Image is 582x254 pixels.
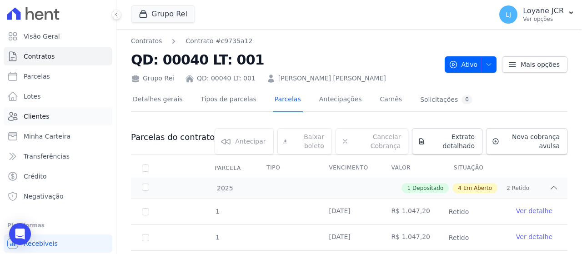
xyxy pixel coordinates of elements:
[4,107,112,125] a: Clientes
[4,147,112,165] a: Transferências
[199,88,258,112] a: Tipos de parcelas
[486,128,567,154] a: Nova cobrança avulsa
[24,112,49,121] span: Clientes
[215,208,220,215] span: 1
[24,52,55,61] span: Contratos
[492,2,582,27] button: LJ Loyane JCR Ver opções
[458,184,462,192] span: 4
[523,15,564,23] p: Ver opções
[131,50,437,70] h2: QD: 00040 LT: 001
[412,184,443,192] span: Depositado
[516,206,552,215] a: Ver detalhe
[197,74,256,83] a: QD: 00040 LT: 001
[502,56,567,73] a: Mais opções
[215,234,220,241] span: 1
[131,36,252,46] nav: Breadcrumb
[378,88,404,112] a: Carnês
[142,208,149,215] input: Só é possível selecionar pagamentos em aberto
[4,167,112,185] a: Crédito
[445,56,497,73] button: Ativo
[7,220,109,231] div: Plataformas
[131,88,185,112] a: Detalhes gerais
[4,127,112,145] a: Minha Carteira
[131,132,215,143] h3: Parcelas do contrato
[278,74,386,83] a: [PERSON_NAME] [PERSON_NAME]
[443,159,505,178] th: Situação
[507,184,510,192] span: 2
[412,128,482,154] a: Extrato detalhado
[443,232,475,243] span: Retido
[418,88,474,112] a: Solicitações0
[24,192,64,201] span: Negativação
[142,234,149,241] input: Só é possível selecionar pagamentos em aberto
[317,88,364,112] a: Antecipações
[429,132,475,150] span: Extrato detalhado
[381,225,443,250] td: R$ 1.047,20
[512,184,529,192] span: Retido
[318,225,380,250] td: [DATE]
[420,95,472,104] div: Solicitações
[24,172,47,181] span: Crédito
[24,72,50,81] span: Parcelas
[523,6,564,15] p: Loyane JCR
[381,159,443,178] th: Valor
[318,159,380,178] th: Vencimento
[131,5,195,23] button: Grupo Rei
[4,87,112,105] a: Lotes
[131,36,162,46] a: Contratos
[4,187,112,205] a: Negativação
[24,92,41,101] span: Lotes
[256,159,318,178] th: Tipo
[407,184,411,192] span: 1
[4,27,112,45] a: Visão Geral
[24,132,70,141] span: Minha Carteira
[273,88,303,112] a: Parcelas
[131,36,437,46] nav: Breadcrumb
[463,184,492,192] span: Em Aberto
[506,11,511,18] span: LJ
[4,67,112,85] a: Parcelas
[24,152,70,161] span: Transferências
[4,234,112,253] a: Recebíveis
[24,239,58,248] span: Recebíveis
[381,199,443,224] td: R$ 1.047,20
[9,223,31,245] div: Open Intercom Messenger
[318,199,380,224] td: [DATE]
[131,74,174,83] div: Grupo Rei
[521,60,560,69] span: Mais opções
[4,47,112,65] a: Contratos
[516,232,552,241] a: Ver detalhe
[449,56,478,73] span: Ativo
[462,95,472,104] div: 0
[443,206,475,217] span: Retido
[204,159,252,177] div: Parcela
[186,36,252,46] a: Contrato #c9735a12
[503,132,560,150] span: Nova cobrança avulsa
[24,32,60,41] span: Visão Geral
